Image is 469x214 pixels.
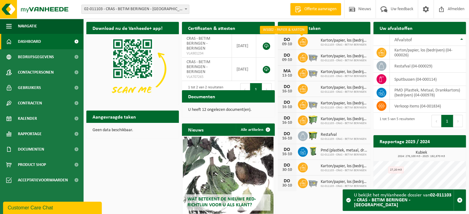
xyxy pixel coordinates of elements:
[321,106,367,110] span: 02-011103 - CRAS - BETIM BERINGEN
[308,177,318,188] img: WB-2500-GAL-GY-01
[262,83,272,95] button: Next
[81,5,189,14] span: 02-011103 - CRAS - BETIM BERINGEN - BERINGEN
[390,46,466,59] td: karton/papier, los (bedrijven) (04-000026)
[281,147,293,152] div: DO
[354,190,454,211] div: U bekijkt het myVanheede dossier van
[18,172,68,188] span: Acceptatievoorwaarden
[321,137,366,141] span: 02-011103 - CRAS - BETIM BERINGEN
[394,38,412,42] span: Afvalstof
[281,53,293,58] div: DO
[303,6,338,12] span: Offerte aanvragen
[390,59,466,73] td: restafval (04-000029)
[281,69,293,74] div: MA
[321,90,367,94] span: 02-011103 - CRAS - BETIM BERINGEN
[18,34,41,49] span: Dashboard
[321,117,367,122] span: Karton/papier, los (bedrijven)
[18,18,37,34] span: Navigatie
[18,65,54,80] span: Contactpersonen
[3,200,103,214] iframe: chat widget
[18,126,42,142] span: Rapportage
[388,167,404,173] div: 27,20 m3
[281,179,293,184] div: DO
[321,132,366,137] span: Restafval
[281,121,293,125] div: 16-10
[86,34,179,103] img: Download de VHEPlus App
[321,153,367,157] span: 02-011103 - CRAS - BETIM BERINGEN
[321,164,367,169] span: Karton/papier, los (bedrijven)
[86,111,142,123] h2: Aangevraagde taken
[18,157,46,172] span: Product Shop
[18,142,44,157] span: Documenten
[185,83,223,96] div: 1 tot 2 van 2 resultaten
[281,163,293,168] div: DO
[281,37,293,42] div: DO
[240,83,250,95] button: Previous
[308,130,318,141] img: WB-1100-HPE-GN-50
[250,83,262,95] button: 1
[86,22,169,34] h2: Download nu de Vanheede+ app!
[321,184,367,188] span: 02-011103 - CRAS - BETIM BERINGEN
[321,101,367,106] span: Karton/papier, los (bedrijven)
[82,5,189,14] span: 02-011103 - CRAS - BETIM BERINGEN - BERINGEN
[321,148,367,153] span: Pmd (plastiek, metaal, drankkartons) (bedrijven)
[321,43,367,47] span: 02-011103 - CRAS - BETIM BERINGEN
[187,51,227,56] span: VLA901234
[321,70,367,75] span: Karton/papier, los (bedrijven)
[281,58,293,62] div: 09-10
[321,38,367,43] span: Karton/papier, los (bedrijven)
[453,115,463,127] button: Next
[188,108,268,112] p: U heeft 12 ongelezen document(en).
[187,60,210,74] span: CRAS - BETIM BERINGEN - BERINGEN
[281,105,293,109] div: 16-10
[321,75,367,78] span: 02-011103 - CRAS - BETIM BERINGEN
[321,54,367,59] span: Karton/papier, los (bedrijven)
[182,90,221,102] h2: Documenten
[321,122,367,125] span: 02-011103 - CRAS - BETIM BERINGEN
[182,22,241,34] h2: Certificaten & attesten
[232,34,256,58] td: [DATE]
[183,137,274,214] a: Wat betekent de nieuwe RED-richtlijn voor u als klant?
[308,67,318,78] img: WB-2500-GAL-GY-01
[321,180,367,184] span: Karton/papier, los (bedrijven)
[376,155,466,158] span: 2024: 276,100 m3 - 2025: 192,670 m3
[354,193,451,208] strong: 02-011103 - CRAS - BETIM BERINGEN - [GEOGRAPHIC_DATA]
[18,49,54,65] span: Bedrijfsgegevens
[278,22,327,34] h2: Ingeplande taken
[281,116,293,121] div: DO
[390,99,466,113] td: verkoop items (04-001834)
[18,111,37,126] span: Kalender
[187,75,227,79] span: VLA707265
[236,123,274,136] a: Alle artikelen
[187,197,256,208] span: Wat betekent de nieuwe RED-richtlijn voor u als klant?
[441,115,453,127] button: 1
[281,136,293,141] div: 16-10
[321,169,367,172] span: 02-011103 - CRAS - BETIM BERINGEN
[281,184,293,188] div: 30-10
[281,100,293,105] div: DO
[390,86,466,99] td: PMD (Plastiek, Metaal, Drankkartons) (bedrijven) (04-000978)
[18,80,41,95] span: Gebruikers
[281,89,293,94] div: 16-10
[281,84,293,89] div: DO
[321,85,367,90] span: Karton/papier, los (bedrijven)
[373,22,419,34] h2: Uw afvalstoffen
[281,168,293,172] div: 30-10
[290,3,341,15] a: Offerte aanvragen
[321,59,367,63] span: 02-011103 - CRAS - BETIM BERINGEN
[308,52,318,62] img: WB-2500-GAL-GY-01
[18,95,42,111] span: Contracten
[281,152,293,156] div: 16-10
[182,123,210,135] h2: Nieuws
[420,147,465,159] a: Bekijk rapportage
[281,42,293,46] div: 09-10
[281,131,293,136] div: DO
[308,99,318,109] img: WB-2500-GAL-GY-01
[308,146,318,156] img: WB-0240-HPE-GN-50
[373,135,436,147] h2: Rapportage 2025 / 2024
[232,58,256,81] td: [DATE]
[431,115,441,127] button: Previous
[376,114,415,128] div: 1 tot 5 van 5 resultaten
[376,151,466,158] h3: Kubiek
[390,73,466,86] td: spuitbussen (04-000114)
[281,74,293,78] div: 13-10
